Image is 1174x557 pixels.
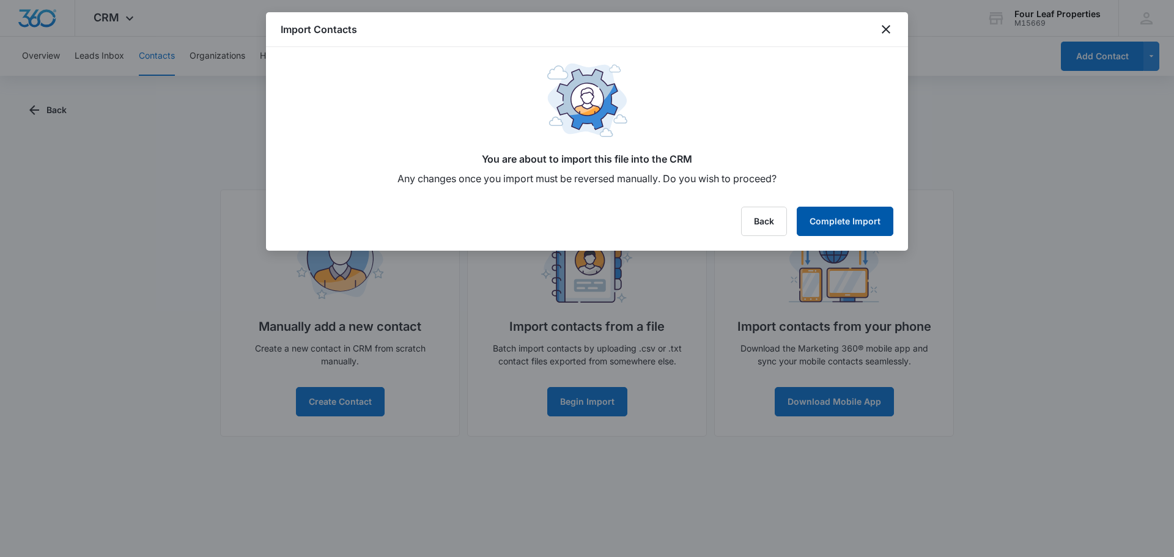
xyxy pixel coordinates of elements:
[741,207,787,236] button: Back
[797,207,893,236] button: Complete Import
[397,171,777,186] p: Any changes once you import must be reversed manually. Do you wish to proceed?
[879,22,893,37] button: close
[281,22,357,37] h1: Import Contacts
[482,152,692,166] p: You are about to import this file into the CRM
